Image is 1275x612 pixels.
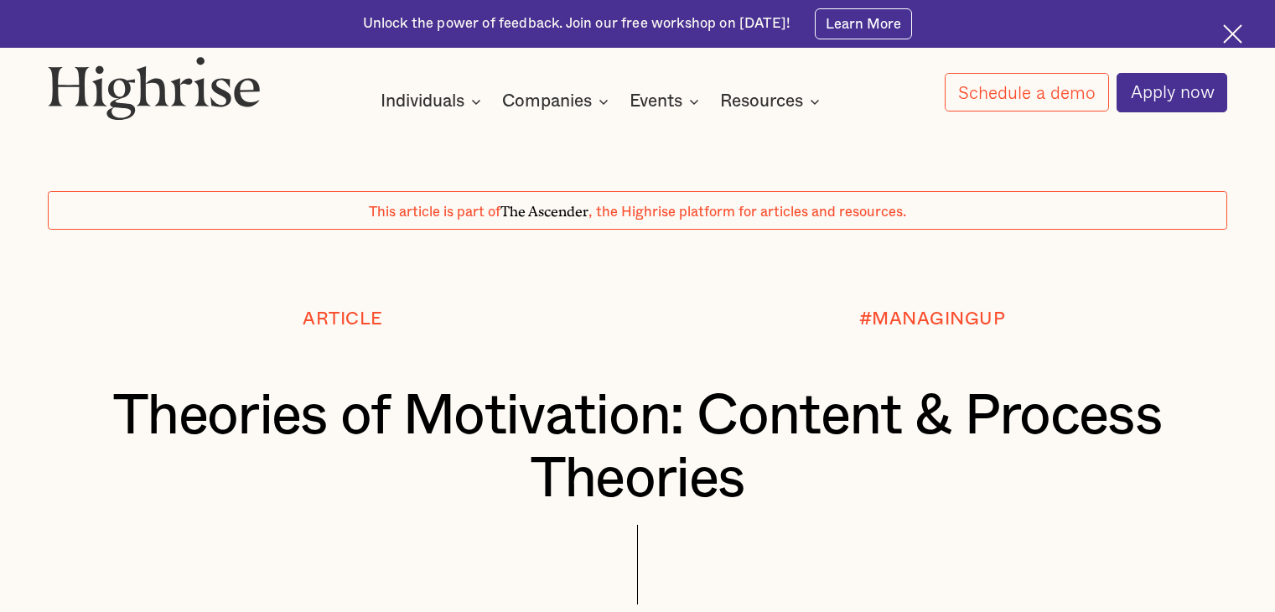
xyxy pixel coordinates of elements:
span: This article is part of [369,205,500,219]
div: Unlock the power of feedback. Join our free workshop on [DATE]! [363,14,790,34]
img: Cross icon [1223,24,1242,44]
div: Companies [502,91,614,112]
a: Apply now [1117,73,1227,112]
div: Resources [720,91,825,112]
div: Events [630,91,682,112]
div: #MANAGINGUP [859,309,1006,329]
a: Learn More [815,8,913,39]
span: , the Highrise platform for articles and resources. [588,205,906,219]
span: The Ascender [500,200,588,217]
div: Events [630,91,704,112]
h1: Theories of Motivation: Content & Process Theories [97,385,1179,510]
div: Resources [720,91,803,112]
div: Individuals [381,91,464,112]
div: Article [303,309,383,329]
div: Companies [502,91,592,112]
img: Highrise logo [48,56,261,121]
div: Individuals [381,91,486,112]
a: Schedule a demo [945,73,1109,112]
